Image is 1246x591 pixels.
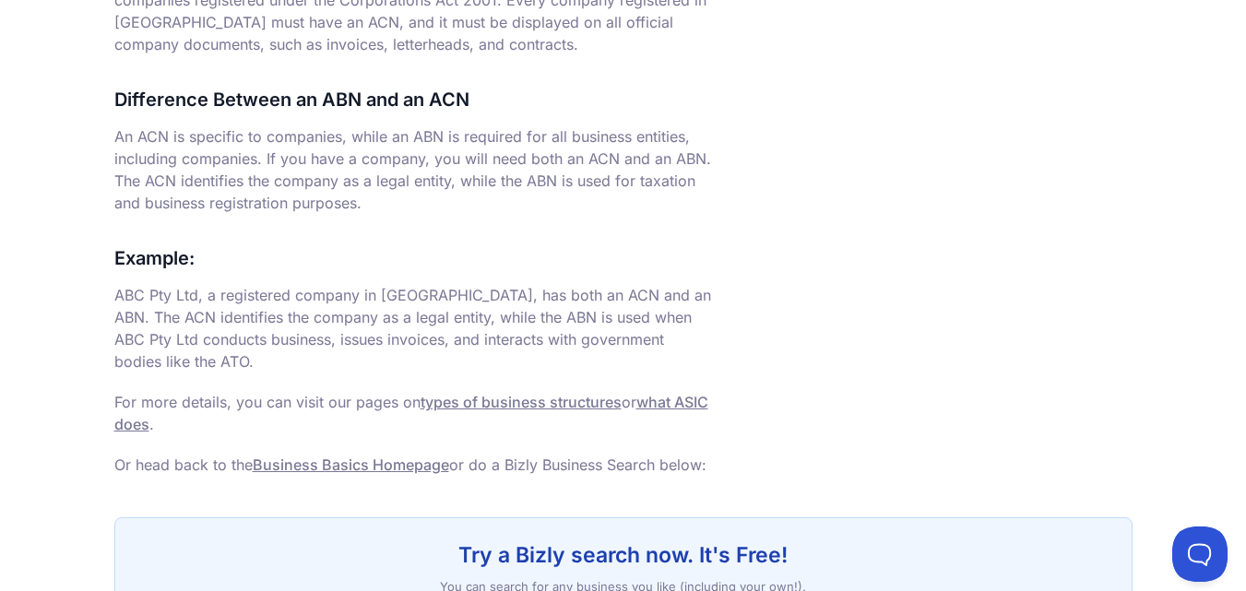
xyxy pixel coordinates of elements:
p: ABC Pty Ltd, a registered company in [GEOGRAPHIC_DATA], has both an ACN and an ABN. The ACN ident... [114,284,714,372]
iframe: Toggle Customer Support [1172,526,1228,582]
a: what ASIC does [114,393,708,433]
h3: Difference Between an ABN and an ACN [114,85,714,114]
h3: Example: [114,243,714,273]
h3: Try a Bizly search now. It's Free! [137,540,1110,570]
a: types of business structures [421,393,622,411]
p: For more details, you can visit our pages on or . [114,391,714,435]
p: An ACN is specific to companies, while an ABN is required for all business entities, including co... [114,125,714,214]
p: Or head back to the or do a Bizly Business Search below: [114,454,714,476]
a: Business Basics Homepage [253,455,449,474]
